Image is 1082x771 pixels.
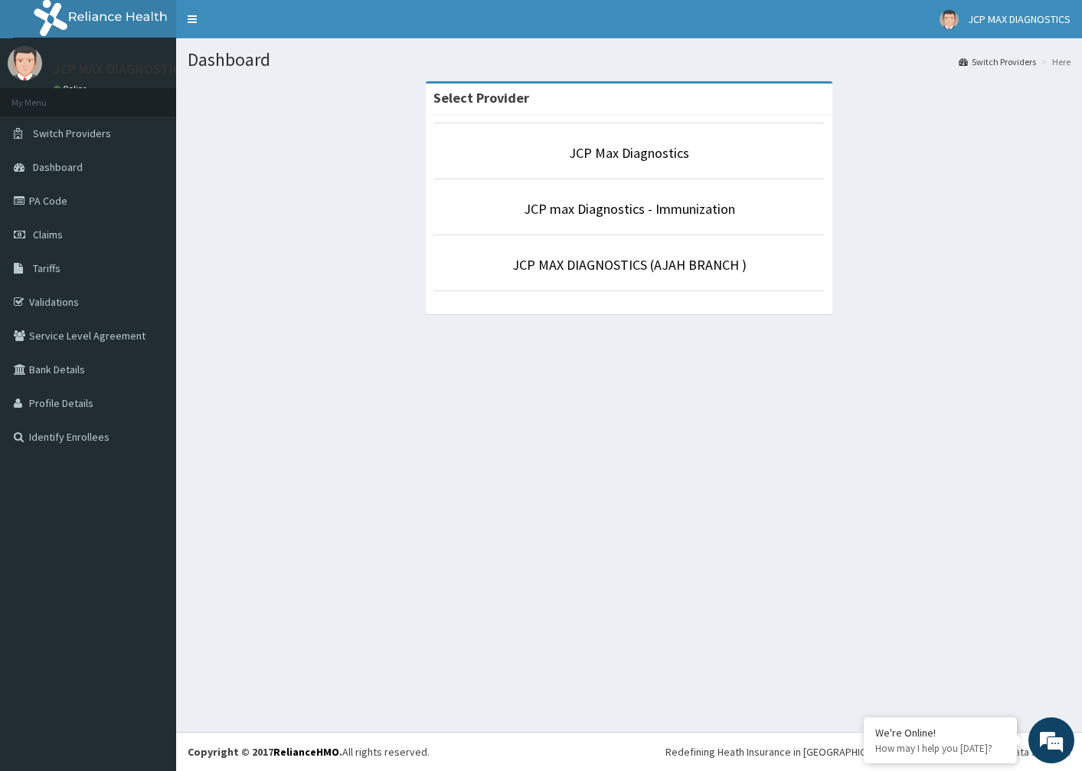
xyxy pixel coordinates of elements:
a: Switch Providers [959,55,1036,68]
a: JCP Max Diagnostics [569,144,689,162]
img: User Image [8,46,42,80]
a: JCP MAX DIAGNOSTICS (AJAH BRANCH ) [512,256,747,274]
span: JCP MAX DIAGNOSTICS [968,12,1071,26]
span: Dashboard [33,160,83,174]
div: Redefining Heath Insurance in [GEOGRAPHIC_DATA] using Telemedicine and Data Science! [665,744,1071,760]
p: JCP MAX DIAGNOSTICS [54,62,188,76]
a: RelianceHMO [273,745,339,759]
span: Switch Providers [33,126,111,140]
footer: All rights reserved. [176,732,1082,771]
span: Tariffs [33,261,60,275]
p: How may I help you today? [875,742,1005,755]
img: User Image [940,10,959,29]
strong: Copyright © 2017 . [188,745,342,759]
span: Claims [33,228,63,241]
li: Here [1038,55,1071,68]
div: We're Online! [875,726,1005,740]
strong: Select Provider [433,89,529,107]
a: JCP max Diagnostics - Immunization [524,200,735,218]
a: Online [54,84,90,94]
h1: Dashboard [188,50,1071,70]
